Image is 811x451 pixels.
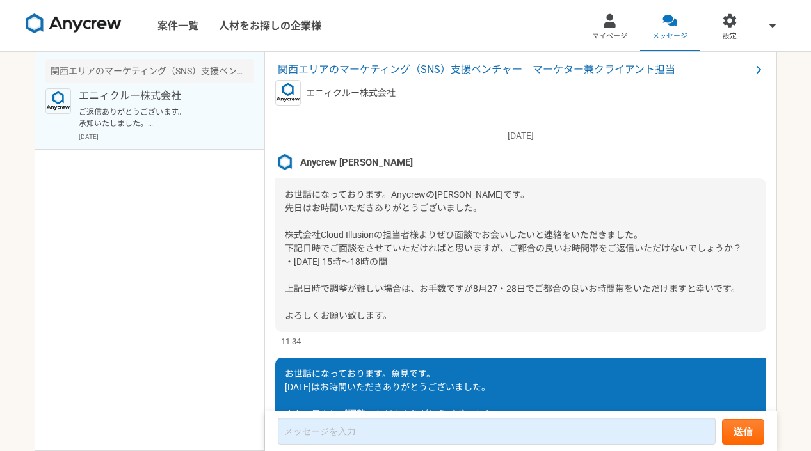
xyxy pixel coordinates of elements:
p: ご返信ありがとうございます。 承知いたしました。 お手数をおかけいたしますが、よろしくお願いいたします。 [79,106,237,129]
p: [DATE] [275,129,766,143]
img: logo_text_blue_01.png [275,80,301,106]
span: メッセージ [652,31,687,42]
img: logo_text_blue_01.png [45,88,71,114]
span: 設定 [723,31,737,42]
span: Anycrew [PERSON_NAME] [300,155,413,170]
span: 関西エリアのマーケティング（SNS）支援ベンチャー マーケター兼クライアント担当 [278,62,751,77]
p: エニィクルー株式会社 [79,88,237,104]
p: エニィクルー株式会社 [306,86,396,100]
p: [DATE] [79,132,254,141]
div: 関西エリアのマーケティング（SNS）支援ベンチャー マーケター兼クライアント担当 [45,59,254,83]
img: %E3%82%B9%E3%82%AF%E3%83%AA%E3%83%BC%E3%83%B3%E3%82%B7%E3%83%A7%E3%83%83%E3%83%88_2025-08-07_21.4... [275,153,294,172]
button: 送信 [722,419,764,445]
span: お世話になっております。Anycrewの[PERSON_NAME]です。 先日はお時間いただきありがとうございました。 株式会社Cloud Illusionの担当者様よりぜひ面談でお会いしたいと... [285,189,742,320]
span: マイページ [592,31,627,42]
img: 8DqYSo04kwAAAAASUVORK5CYII= [26,13,122,34]
span: 11:34 [281,335,301,347]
